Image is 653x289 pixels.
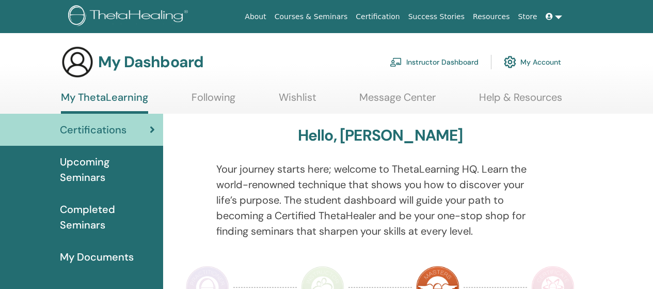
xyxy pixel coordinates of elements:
[60,122,126,138] span: Certifications
[61,45,94,79] img: generic-user-icon.jpg
[98,53,203,71] h3: My Dashboard
[404,7,469,26] a: Success Stories
[504,53,516,71] img: cog.svg
[352,7,404,26] a: Certification
[359,91,436,111] a: Message Center
[68,5,192,28] img: logo.png
[504,51,561,73] a: My Account
[390,51,479,73] a: Instructor Dashboard
[241,7,270,26] a: About
[298,126,463,145] h3: Hello, [PERSON_NAME]
[270,7,352,26] a: Courses & Seminars
[216,161,545,239] p: Your journey starts here; welcome to ThetaLearning HQ. Learn the world-renowned technique that sh...
[192,91,235,111] a: Following
[514,7,541,26] a: Store
[60,154,155,185] span: Upcoming Seminars
[279,91,316,111] a: Wishlist
[61,91,148,114] a: My ThetaLearning
[469,7,514,26] a: Resources
[390,57,402,67] img: chalkboard-teacher.svg
[479,91,562,111] a: Help & Resources
[60,249,134,265] span: My Documents
[60,202,155,233] span: Completed Seminars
